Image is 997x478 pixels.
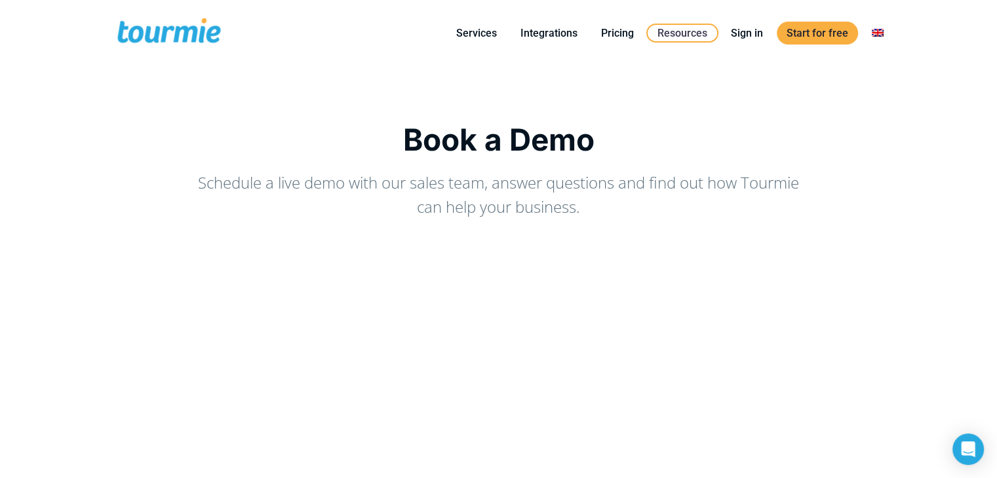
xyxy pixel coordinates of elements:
[511,25,587,41] a: Integrations
[721,25,773,41] a: Sign in
[187,170,810,219] p: Schedule a live demo with our sales team, answer questions and find out how Tourmie can help your...
[777,22,858,45] a: Start for free
[646,24,718,43] a: Resources
[591,25,644,41] a: Pricing
[115,122,882,157] h1: Book a Demo
[446,25,507,41] a: Services
[952,433,984,465] div: Open Intercom Messenger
